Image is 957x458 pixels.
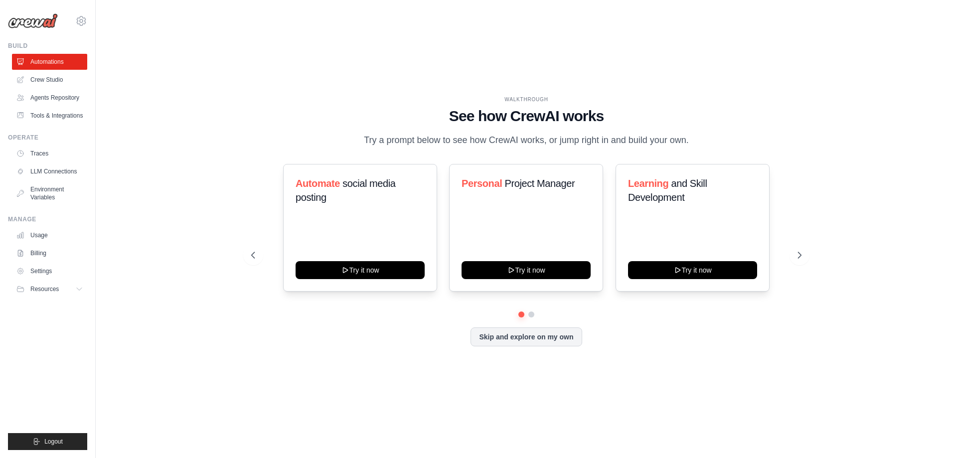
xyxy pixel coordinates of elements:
a: Traces [12,146,87,161]
div: Build [8,42,87,50]
button: Resources [12,281,87,297]
h1: See how CrewAI works [251,107,801,125]
button: Try it now [296,261,425,279]
button: Try it now [462,261,591,279]
span: Project Manager [505,178,575,189]
a: LLM Connections [12,163,87,179]
a: Tools & Integrations [12,108,87,124]
a: Environment Variables [12,181,87,205]
a: Agents Repository [12,90,87,106]
a: Automations [12,54,87,70]
span: Learning [628,178,668,189]
span: Personal [462,178,502,189]
a: Usage [12,227,87,243]
iframe: Chat Widget [907,410,957,458]
p: Try a prompt below to see how CrewAI works, or jump right in and build your own. [359,133,694,148]
span: and Skill Development [628,178,707,203]
span: social media posting [296,178,396,203]
button: Try it now [628,261,757,279]
a: Billing [12,245,87,261]
span: Resources [30,285,59,293]
span: Logout [44,438,63,446]
button: Logout [8,433,87,450]
span: Automate [296,178,340,189]
button: Skip and explore on my own [471,327,582,346]
a: Crew Studio [12,72,87,88]
div: WALKTHROUGH [251,96,801,103]
img: Logo [8,13,58,28]
div: Manage [8,215,87,223]
a: Settings [12,263,87,279]
div: Operate [8,134,87,142]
